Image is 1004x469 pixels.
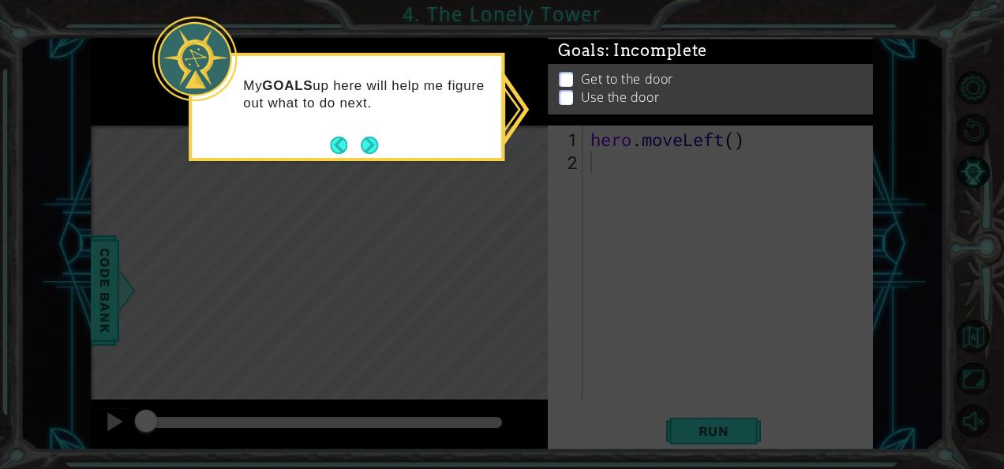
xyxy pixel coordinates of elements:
p: Use the door [581,88,660,106]
button: Next [361,137,378,154]
span: : Incomplete [605,41,707,60]
button: Back [330,137,361,154]
p: Get to the door [581,70,673,88]
strong: GOALS [262,77,313,92]
p: My up here will help me figure out what to do next. [243,77,490,111]
span: Goals [558,41,707,61]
